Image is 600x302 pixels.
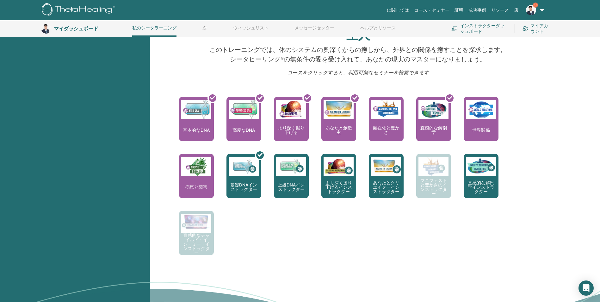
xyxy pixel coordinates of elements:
[451,22,507,35] a: インストラクターダッシュボード
[321,154,356,211] a: Dig Deeper Instructors より深く掘り下げるインストラクター
[466,100,496,119] img: World Relations
[41,23,51,34] img: default.jpg
[274,183,309,192] p: 上級DNAインストラクター
[276,100,306,119] img: Dig Deeper
[321,126,356,135] p: あなたと創造主
[369,180,404,194] p: あなたとクリエイターインストラクター
[179,233,214,255] p: 直感的なチャイルド・イン・ミー・インストラクター
[489,4,511,16] a: リソース
[226,154,261,211] a: Basic DNA Instructors 基礎DNAインストラクター
[54,26,117,32] h3: マイダッシュボード
[294,25,334,35] a: メッセージセンター
[369,154,404,211] a: You and the Creator Instructors あなたとクリエイターインストラクター
[233,25,269,35] a: ウィッシュリスト
[226,97,261,154] a: Advanced DNA 高度なDNA
[530,23,553,34] font: マイアカウント
[346,28,370,43] h2: 主人
[207,45,509,64] p: このトレーニングでは、体のシステムの奥深くからの癒しから、外界との関係を癒すことを探求します。シータヒーリング®の無条件の愛を受け入れて、あなたの現実のマスターになりましょう。
[274,126,309,135] p: より深く掘り下げる
[181,100,211,119] img: Basic DNA
[229,157,259,176] img: Basic DNA Instructors
[42,3,117,17] img: logo.png
[321,97,356,154] a: You and the Creator あなたと創造主
[179,97,214,154] a: Basic DNA 基本的なDNA
[207,69,509,77] p: コースをクリックすると、利用可能なセミナーを検索できます
[371,100,401,119] img: Manifesting and Abundance
[276,157,306,176] img: Advanced DNA Instructors
[416,97,451,154] a: Intuitive Anatomy 直感的な解剖学
[229,100,259,119] img: Advanced DNA
[369,97,404,154] a: Manifesting and Abundance 顕在化と豊かさ
[371,157,401,176] img: You and the Creator Instructors
[470,128,492,132] p: 世界関係
[418,100,448,119] img: Intuitive Anatomy
[511,4,521,16] a: 店
[321,180,356,194] p: より深く掘り下げるインストラクター
[416,178,451,196] p: マニフェストと豊かさのインストラクター
[274,97,309,154] a: Dig Deeper より深く掘り下げる
[464,180,498,194] p: 直感的な解剖学インストラクター
[324,100,354,117] img: You and the Creator
[411,4,452,16] a: コース・セミナー
[464,97,498,154] a: World Relations 世界関係
[226,183,261,192] p: 基礎DNAインストラクター
[274,154,309,211] a: Advanced DNA Instructors 上級DNAインストラクター
[523,25,528,32] img: cog.svg
[466,157,496,176] img: Intuitive Anatomy Instructors
[526,5,536,15] img: default.jpg
[369,126,404,135] p: 顕在化と豊かさ
[451,26,458,31] img: chalkboard-teacher.svg
[180,128,212,132] p: 基本的なDNA
[179,154,214,211] a: Disease and Disorder 病気と障害
[179,211,214,268] a: Intuitive Child In Me Instructors 直感的なチャイルド・イン・ミー・インストラクター
[523,22,553,35] a: マイアカウント
[416,126,451,135] p: 直感的な解剖学
[460,23,507,34] font: インストラクターダッシュボード
[181,214,211,230] img: Intuitive Child In Me Instructors
[202,25,207,35] a: 次
[418,157,448,176] img: Manifesting and Abundance Instructors
[578,280,594,296] div: インターコムメッセンジャーを開く
[132,25,176,37] a: 私のシータラーニング
[452,4,466,16] a: 証明
[360,25,396,35] a: ヘルプとリソース
[324,157,354,176] img: Dig Deeper Instructors
[533,3,538,8] span: 9
[416,154,451,211] a: Manifesting and Abundance Instructors マニフェストと豊かさのインストラクター
[464,154,498,211] a: Intuitive Anatomy Instructors 直感的な解剖学インストラクター
[384,4,411,16] a: に関しては
[466,4,489,16] a: 成功事例
[181,157,211,176] img: Disease and Disorder
[183,185,210,189] p: 病気と障害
